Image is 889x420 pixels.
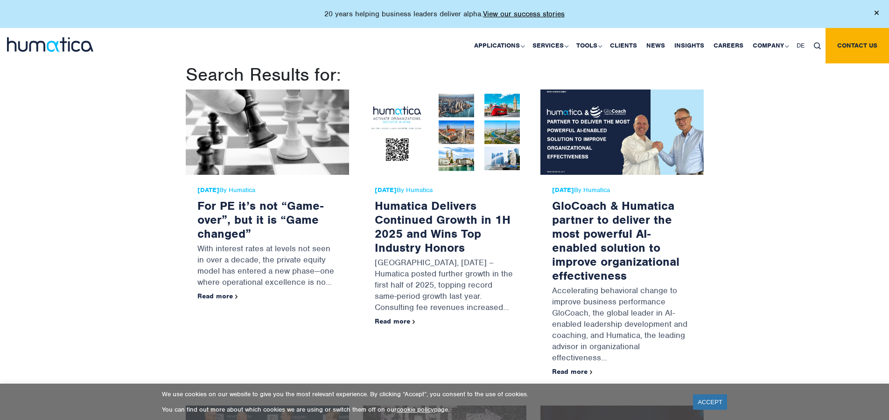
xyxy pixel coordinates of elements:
a: Read more [375,317,415,325]
span: DE [797,41,805,49]
p: You can find out more about which cookies we are using or switch them off on our page. [162,406,681,413]
a: Clients [605,28,642,63]
span: By Humatica [552,186,692,194]
strong: [DATE] [375,186,397,194]
a: Insights [670,28,709,63]
p: [GEOGRAPHIC_DATA], [DATE] – Humatica posted further growth in the first half of 2025, topping rec... [375,255,515,317]
img: arrowicon [590,370,593,374]
a: ACCEPT [693,394,727,410]
a: DE [792,28,809,63]
a: Careers [709,28,748,63]
a: News [642,28,670,63]
img: GloCoach & Humatica partner to deliver the most powerful AI-enabled solution to improve organizat... [540,90,704,175]
img: Humatica Delivers Continued Growth in 1H 2025 and Wins Top Industry Honors [363,90,526,175]
a: Services [528,28,572,63]
a: View our success stories [483,9,565,19]
img: arrowicon [413,320,415,324]
p: We use cookies on our website to give you the most relevant experience. By clicking “Accept”, you... [162,390,681,398]
span: By Humatica [197,186,337,194]
span: By Humatica [375,186,515,194]
p: 20 years helping business leaders deliver alpha. [324,9,565,19]
strong: [DATE] [197,186,219,194]
img: For PE it’s not “Game-over”, but it is “Game changed” [186,90,349,175]
p: Accelerating behavioral change to improve business performance GloCoach, the global leader in AI-... [552,282,692,368]
img: arrowicon [235,295,238,299]
a: Applications [469,28,528,63]
a: Read more [552,367,593,376]
a: cookie policy [397,406,434,413]
a: Read more [197,292,238,300]
a: For PE it’s not “Game-over”, but it is “Game changed” [197,198,323,241]
a: Company [748,28,792,63]
h1: Search Results for: [186,63,704,86]
strong: [DATE] [552,186,574,194]
a: GloCoach & Humatica partner to deliver the most powerful AI-enabled solution to improve organizat... [552,198,679,283]
a: Humatica Delivers Continued Growth in 1H 2025 and Wins Top Industry Honors [375,198,511,255]
p: With interest rates at levels not seen in over a decade, the private equity model has entered a n... [197,241,337,292]
img: search_icon [814,42,821,49]
a: Contact us [826,28,889,63]
img: logo [7,37,93,52]
a: Tools [572,28,605,63]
